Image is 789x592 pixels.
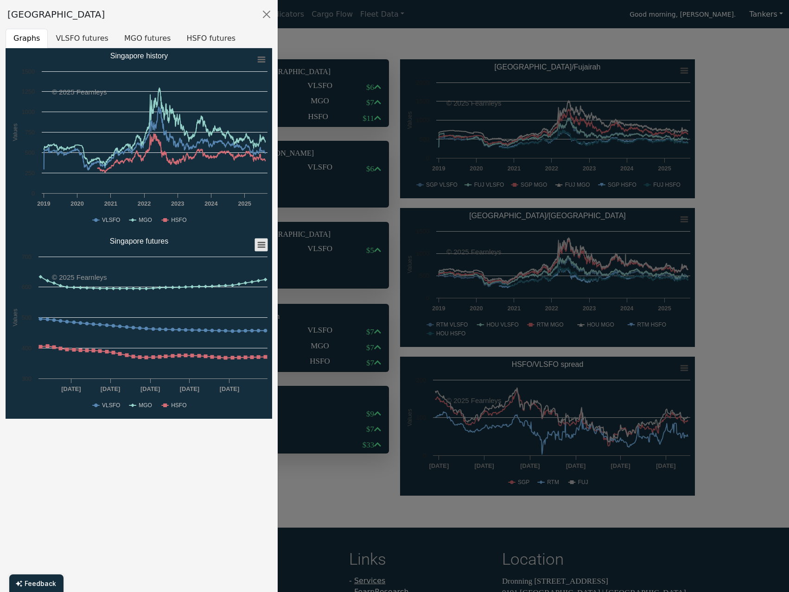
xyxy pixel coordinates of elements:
[139,402,152,409] text: MGO
[101,385,120,392] text: [DATE]
[104,200,117,207] text: 2021
[12,309,19,326] text: Values
[178,29,243,48] button: HSFO futures
[25,149,35,156] text: 500
[61,385,81,392] text: [DATE]
[48,29,116,48] button: VLSFO futures
[171,200,184,207] text: 2023
[22,253,32,260] text: 700
[52,273,107,281] text: © 2025 Fearnleys
[110,52,168,60] text: Singapore history
[37,200,50,207] text: 2019
[6,233,272,419] svg: Singapore futures
[259,7,274,22] button: Close
[25,170,35,176] text: 250
[6,48,272,233] svg: Singapore history
[22,314,32,321] text: 500
[32,190,35,197] text: 0
[70,200,83,207] text: 2020
[22,345,32,352] text: 400
[204,200,218,207] text: 2024
[110,237,168,245] text: Singapore futures
[140,385,160,392] text: [DATE]
[102,402,120,409] text: VLSFO
[171,217,186,223] text: HSFO
[25,129,35,136] text: 750
[6,29,48,48] button: Graphs
[12,123,19,141] text: Values
[116,29,178,48] button: MGO futures
[220,385,239,392] text: [DATE]
[171,402,186,409] text: HSFO
[22,88,35,95] text: 1250
[180,385,199,392] text: [DATE]
[22,283,32,290] text: 600
[22,108,35,115] text: 1000
[102,217,120,223] text: VLSFO
[52,88,107,96] text: © 2025 Fearnleys
[7,7,105,21] div: [GEOGRAPHIC_DATA]
[139,217,152,223] text: MGO
[238,200,251,207] text: 2025
[22,375,32,382] text: 300
[22,68,35,75] text: 1500
[138,200,151,207] text: 2022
